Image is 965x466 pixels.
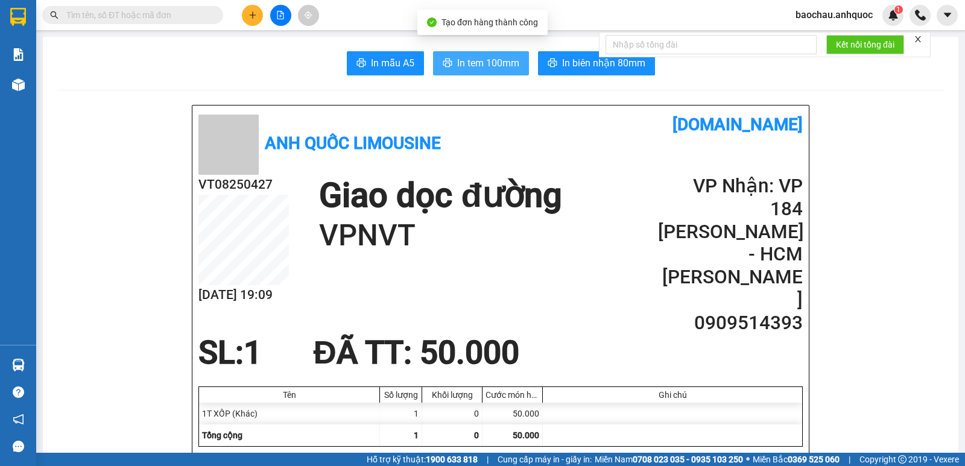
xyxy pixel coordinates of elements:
[319,216,562,255] h1: VPNVT
[633,455,743,464] strong: 0708 023 035 - 0935 103 250
[12,48,25,61] img: solution-icon
[244,334,262,371] span: 1
[746,457,750,462] span: ⚪️
[371,55,414,71] span: In mẫu A5
[753,453,840,466] span: Miền Bắc
[265,133,441,153] b: Anh Quốc Limousine
[426,455,478,464] strong: 1900 633 818
[383,390,419,400] div: Số lượng
[672,115,803,134] b: [DOMAIN_NAME]
[513,430,539,440] span: 50.000
[898,455,906,464] span: copyright
[487,453,489,466] span: |
[356,58,366,69] span: printer
[414,430,419,440] span: 1
[202,390,376,400] div: Tên
[538,51,655,75] button: printerIn biên nhận 80mm
[304,11,312,19] span: aim
[198,285,289,305] h2: [DATE] 19:09
[248,11,257,19] span: plus
[937,5,958,26] button: caret-down
[427,17,437,27] span: check-circle
[50,11,59,19] span: search
[425,390,479,400] div: Khối lượng
[915,10,926,20] img: phone-icon
[422,403,482,424] div: 0
[658,175,803,266] h2: VP Nhận: VP 184 [PERSON_NAME] - HCM
[658,266,803,312] h2: [PERSON_NAME]
[894,5,903,14] sup: 1
[433,51,529,75] button: printerIn tem 100mm
[562,55,645,71] span: In biên nhận 80mm
[12,78,25,91] img: warehouse-icon
[242,5,263,26] button: plus
[888,10,899,20] img: icon-new-feature
[319,175,562,216] h1: Giao dọc đường
[457,55,519,71] span: In tem 100mm
[12,359,25,371] img: warehouse-icon
[66,8,209,22] input: Tìm tên, số ĐT hoặc mã đơn
[658,312,803,335] h2: 0909514393
[298,5,319,26] button: aim
[443,58,452,69] span: printer
[788,455,840,464] strong: 0369 525 060
[13,441,24,452] span: message
[942,10,953,20] span: caret-down
[13,414,24,425] span: notification
[606,35,817,54] input: Nhập số tổng đài
[10,8,26,26] img: logo-vxr
[548,58,557,69] span: printer
[202,430,242,440] span: Tổng cộng
[270,5,291,26] button: file-add
[276,11,285,19] span: file-add
[198,334,244,371] span: SL:
[546,390,799,400] div: Ghi chú
[441,17,538,27] span: Tạo đơn hàng thành công
[849,453,850,466] span: |
[199,403,380,424] div: 1T XỐP (Khác)
[786,7,882,22] span: baochau.anhquoc
[498,453,592,466] span: Cung cấp máy in - giấy in:
[486,390,539,400] div: Cước món hàng
[836,38,894,51] span: Kết nối tổng đài
[896,5,900,14] span: 1
[313,334,519,371] span: ĐÃ TT : 50.000
[347,51,424,75] button: printerIn mẫu A5
[474,430,479,440] span: 0
[914,35,922,43] span: close
[826,35,904,54] button: Kết nối tổng đài
[13,386,24,398] span: question-circle
[198,175,289,195] h2: VT08250427
[482,403,543,424] div: 50.000
[380,403,422,424] div: 1
[367,453,478,466] span: Hỗ trợ kỹ thuật:
[595,453,743,466] span: Miền Nam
